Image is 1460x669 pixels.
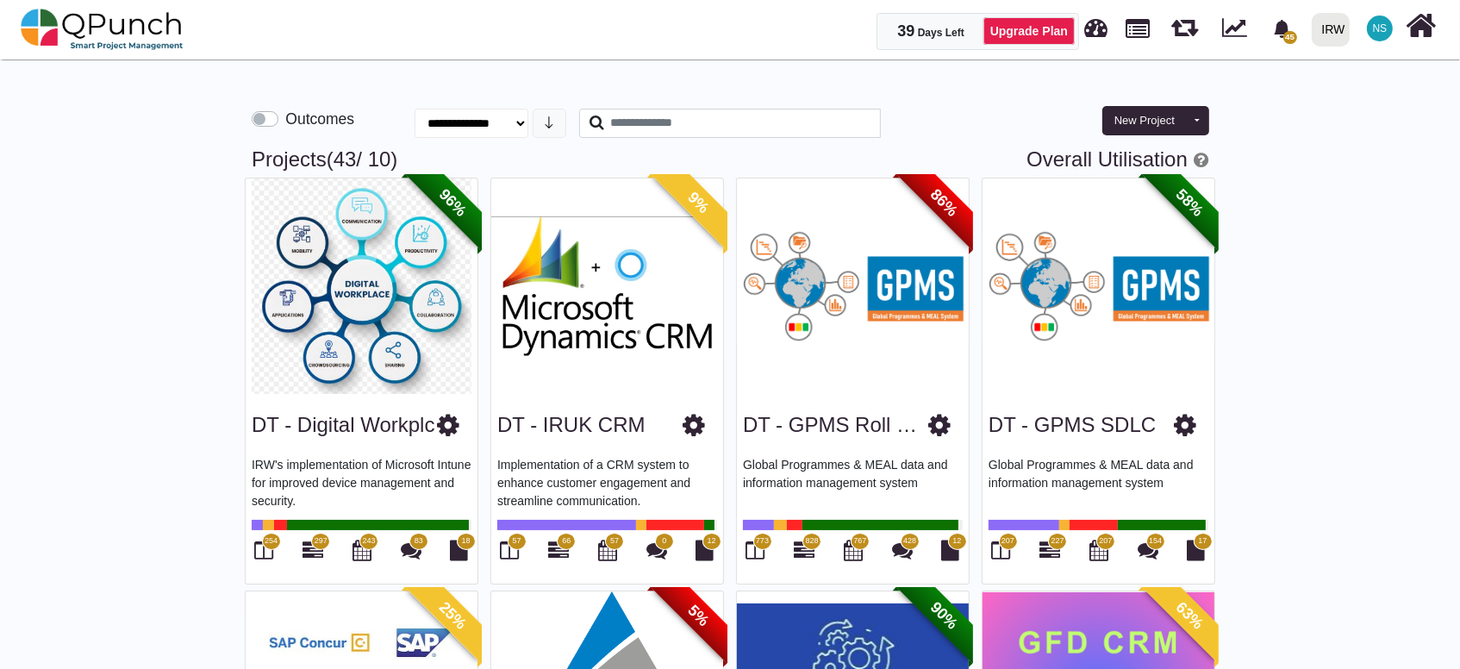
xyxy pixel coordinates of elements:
p: Global Programmes & MEAL data and information management system [743,456,963,508]
div: Dynamic Report [1214,1,1263,58]
span: Dashboard [1085,10,1108,36]
span: 66 [562,535,571,547]
span: 243 [362,535,375,547]
span: 12 [952,535,961,547]
span: Days Left [918,27,964,39]
span: Projects [1126,11,1151,38]
span: 83 [415,535,423,547]
span: Archived [356,147,390,171]
span: 96% [405,155,501,251]
span: 828 [806,535,819,547]
a: DT - GPMS SDLC [989,413,1156,436]
a: bell fill45 [1263,1,1305,55]
i: Home [1407,9,1437,42]
button: New Project [1102,106,1187,135]
i: Calendar [353,540,371,560]
h3: DT - Digital Workplc [252,413,434,438]
h3: DT - GPMS SDLC [989,413,1156,438]
span: Releases [1171,9,1198,37]
i: Document Library [451,540,469,560]
i: Gantt [794,540,814,560]
i: Document Library [696,540,714,560]
a: Help [1188,147,1208,171]
span: 0 [662,535,666,547]
h3: DT - IRUK CRM [497,413,646,438]
a: Upgrade Plan [983,17,1075,45]
span: 12 [707,535,715,547]
i: Gantt [303,540,323,560]
span: 86% [896,155,992,251]
div: Notification [1267,13,1297,44]
i: Board [746,540,765,560]
button: arrow down [533,109,566,138]
i: Punch Discussions [892,540,913,560]
i: Punch Discussions [401,540,421,560]
span: 63% [1142,568,1238,664]
i: Board [992,540,1011,560]
span: 17 [1198,535,1207,547]
i: Punch Discussions [1138,540,1158,560]
i: Board [255,540,274,560]
p: Implementation of a CRM system to enhance customer engagement and streamline communication. [497,456,717,508]
span: 58% [1142,155,1238,251]
span: 207 [1001,535,1014,547]
span: 5% [651,568,746,664]
label: Outcomes [285,108,354,130]
span: 9% [651,155,746,251]
span: 227 [1051,535,1064,547]
span: 297 [315,535,328,547]
i: Document Library [1188,540,1206,560]
a: 828 [794,547,814,560]
a: DT - Digital Workplc [252,413,434,436]
a: 66 [548,547,569,560]
svg: arrow down [542,116,556,129]
div: IRW [1322,15,1345,45]
p: IRW's implementation of Microsoft Intune for improved device management and security. [252,456,471,508]
i: Gantt [548,540,569,560]
span: 45 [1283,31,1297,44]
span: 18 [461,535,470,547]
i: Punch Discussions [646,540,667,560]
a: DT - GPMS Roll out [743,413,930,436]
span: 25% [405,568,501,664]
a: DT - IRUK CRM [497,413,646,436]
span: 207 [1099,535,1112,547]
span: 767 [853,535,866,547]
a: NS [1357,1,1403,56]
a: 297 [303,547,323,560]
span: 428 [903,535,916,547]
span: NS [1373,23,1388,34]
p: Global Programmes & MEAL data and information management system [989,456,1208,508]
span: 39 [897,22,914,40]
i: Board [501,540,520,560]
i: Document Library [942,540,960,560]
i: Calendar [844,540,863,560]
span: Active [327,147,357,171]
span: 90% [896,568,992,664]
span: Nadeem Sheikh [1367,16,1393,41]
a: Overall Utilisation [1026,147,1188,171]
a: IRW [1304,1,1357,58]
span: 254 [265,535,278,547]
a: 227 [1039,547,1060,560]
i: Gantt [1039,540,1060,560]
span: 154 [1149,535,1162,547]
svg: bell fill [1273,20,1291,38]
h3: Projects ) [252,147,1208,172]
span: 57 [610,535,619,547]
span: 57 [512,535,521,547]
i: Calendar [598,540,617,560]
span: 773 [756,535,769,547]
i: Calendar [1089,540,1108,560]
img: qpunch-sp.fa6292f.png [21,3,184,55]
h3: DT - GPMS Roll out [743,413,928,438]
